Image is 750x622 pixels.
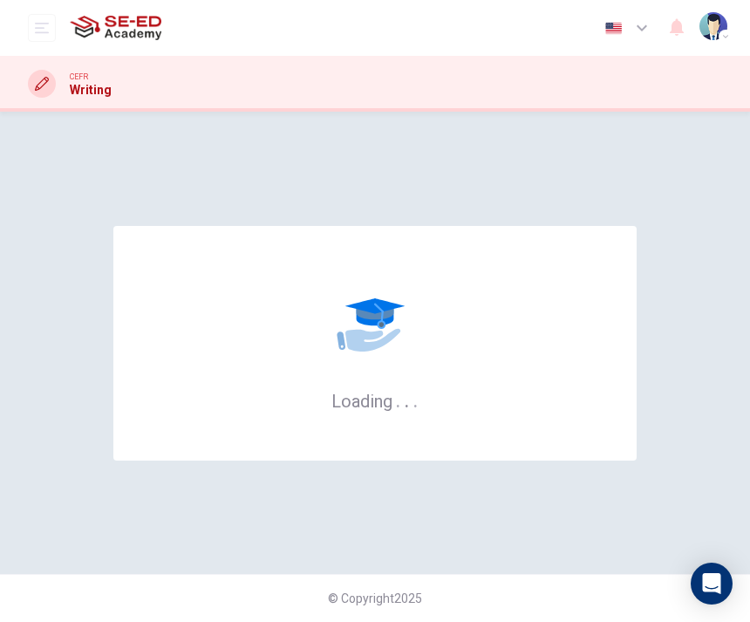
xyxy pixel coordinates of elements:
div: Open Intercom Messenger [691,563,733,605]
button: open mobile menu [28,14,56,42]
h1: Writing [70,83,112,97]
img: en [603,22,624,35]
img: SE-ED Academy logo [70,10,161,45]
h6: . [412,385,419,414]
h6: Loading [331,389,419,412]
h6: . [395,385,401,414]
h6: . [404,385,410,414]
span: © Copyright 2025 [328,591,422,605]
img: Profile picture [699,12,727,40]
span: CEFR [70,71,88,83]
